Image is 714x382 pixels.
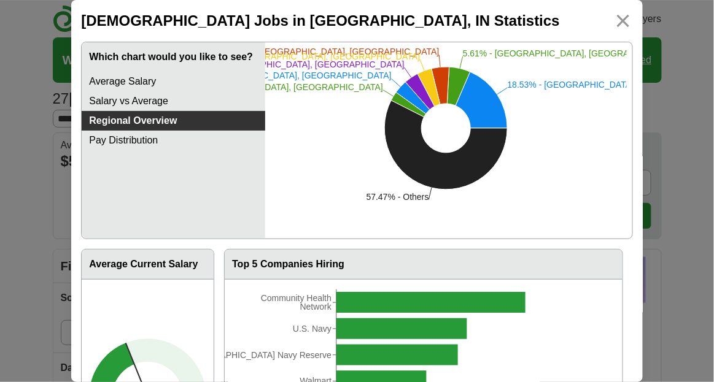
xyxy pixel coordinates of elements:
[82,250,214,280] h3: Average Current Salary
[179,350,332,360] tspan: [DEMOGRAPHIC_DATA] Navy Reserve
[300,302,332,311] tspan: Network
[293,324,332,334] tspan: U.S. Navy
[261,293,332,303] tspan: Community Health
[223,47,439,57] tspan: 4.63% - [GEOGRAPHIC_DATA], [GEOGRAPHIC_DATA]
[613,11,633,31] img: icon_close.svg
[176,71,391,80] tspan: 3.64% - [GEOGRAPHIC_DATA], [GEOGRAPHIC_DATA]
[168,82,383,92] tspan: 2.44% - [GEOGRAPHIC_DATA], [GEOGRAPHIC_DATA]
[367,192,429,202] tspan: 57.47% - Others
[82,111,265,131] a: Regional Overview
[82,91,265,111] a: Salary vs Average
[82,42,265,72] h3: Which chart would you like to see?
[188,59,404,69] tspan: 3.78% - [GEOGRAPHIC_DATA], [GEOGRAPHIC_DATA]
[225,250,623,280] h3: Top 5 Companies Hiring
[82,131,265,150] a: Pay Distribution
[204,52,420,61] tspan: 3.89% - [GEOGRAPHIC_DATA], [GEOGRAPHIC_DATA]
[81,10,560,32] h2: [DEMOGRAPHIC_DATA] Jobs in [GEOGRAPHIC_DATA], IN Statistics
[82,72,265,91] a: Average Salary
[463,48,678,58] tspan: 5.61% - [GEOGRAPHIC_DATA], [GEOGRAPHIC_DATA]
